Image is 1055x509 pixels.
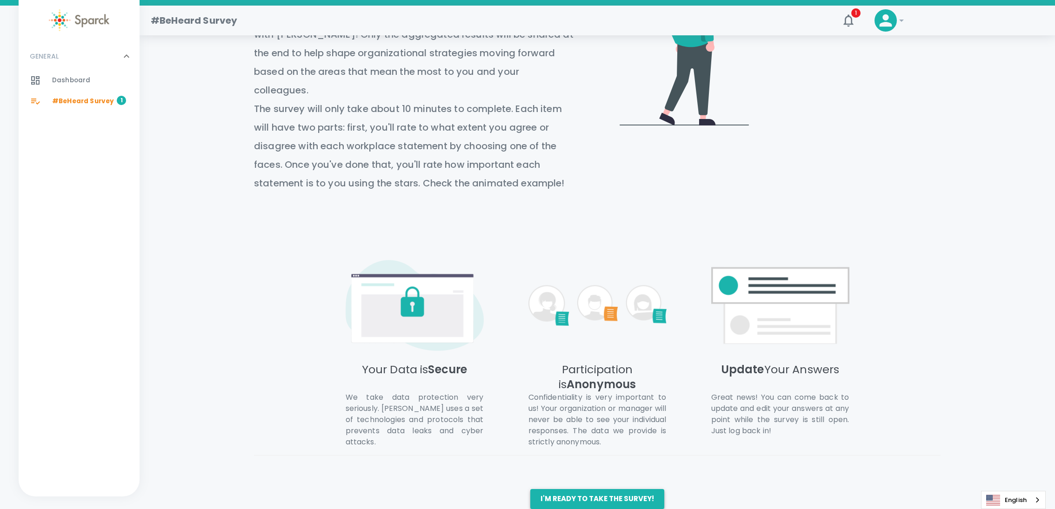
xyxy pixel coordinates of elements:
[528,259,667,351] img: [object Object]
[151,13,237,28] h1: #BeHeard Survey
[346,362,484,392] h5: Your Data is
[981,491,1046,509] div: Language
[49,9,109,31] img: Sparck logo
[117,96,126,105] span: 1
[52,76,90,85] span: Dashboard
[567,377,636,392] span: Anonymous
[981,491,1046,509] aside: Language selected: English
[19,70,140,91] a: Dashboard
[19,9,140,31] a: Sparck logo
[19,91,140,112] a: #BeHeard Survey1
[19,70,140,115] div: GENERAL
[528,362,667,392] h5: Participation is
[837,9,860,32] button: 1
[530,489,664,509] button: I'm ready to take the survey!
[346,392,484,448] p: We take data protection very seriously. [PERSON_NAME] uses a set of technologies and protocols th...
[711,362,849,392] h5: Your Answers
[982,491,1045,509] a: English
[19,42,140,70] div: GENERAL
[528,392,667,448] p: Confidentiality is very important to us! Your organization or manager will never be able to see y...
[711,392,849,436] p: Great news! You can come back to update and edit your answers at any point while the survey is st...
[851,8,861,18] span: 1
[721,362,764,377] span: Update
[30,52,59,61] p: GENERAL
[428,362,467,377] span: Secure
[52,97,114,106] span: #BeHeard Survey
[346,259,484,351] img: [object Object]
[711,259,849,351] img: [object Object]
